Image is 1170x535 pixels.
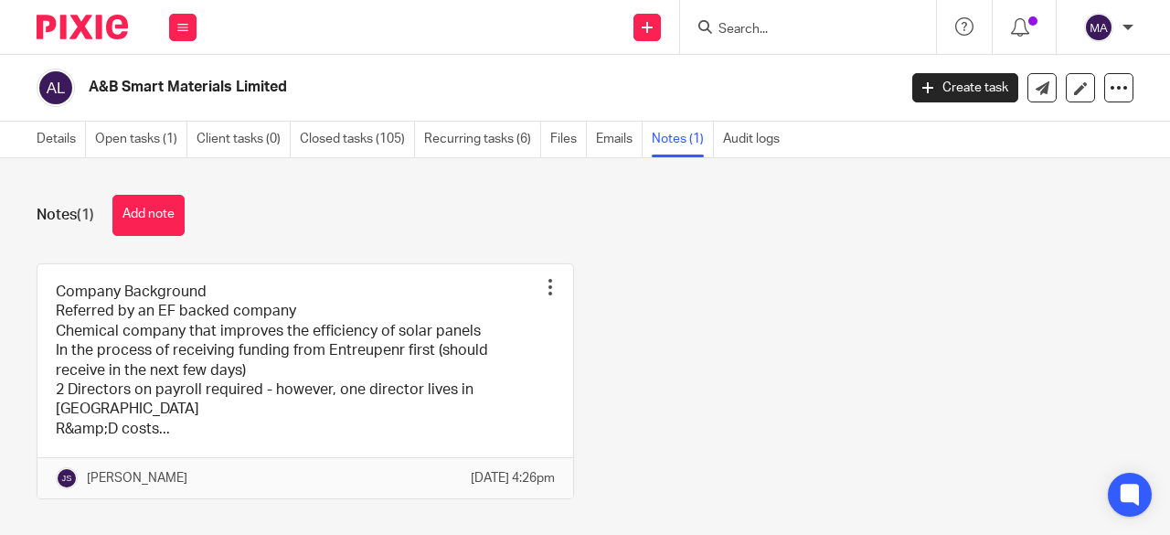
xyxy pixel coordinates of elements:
a: Details [37,122,86,157]
a: Create task [912,73,1018,102]
h2: A&B Smart Materials Limited [89,78,726,97]
img: svg%3E [37,69,75,107]
a: Notes (1) [652,122,714,157]
img: svg%3E [56,467,78,489]
a: Client tasks (0) [197,122,291,157]
a: Audit logs [723,122,789,157]
span: (1) [77,208,94,222]
img: Pixie [37,15,128,39]
p: [DATE] 4:26pm [471,469,555,487]
h1: Notes [37,206,94,225]
input: Search [717,22,881,38]
a: Recurring tasks (6) [424,122,541,157]
img: svg%3E [1084,13,1113,42]
a: Closed tasks (105) [300,122,415,157]
a: Emails [596,122,643,157]
a: Files [550,122,587,157]
p: [PERSON_NAME] [87,469,187,487]
a: Open tasks (1) [95,122,187,157]
button: Add note [112,195,185,236]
